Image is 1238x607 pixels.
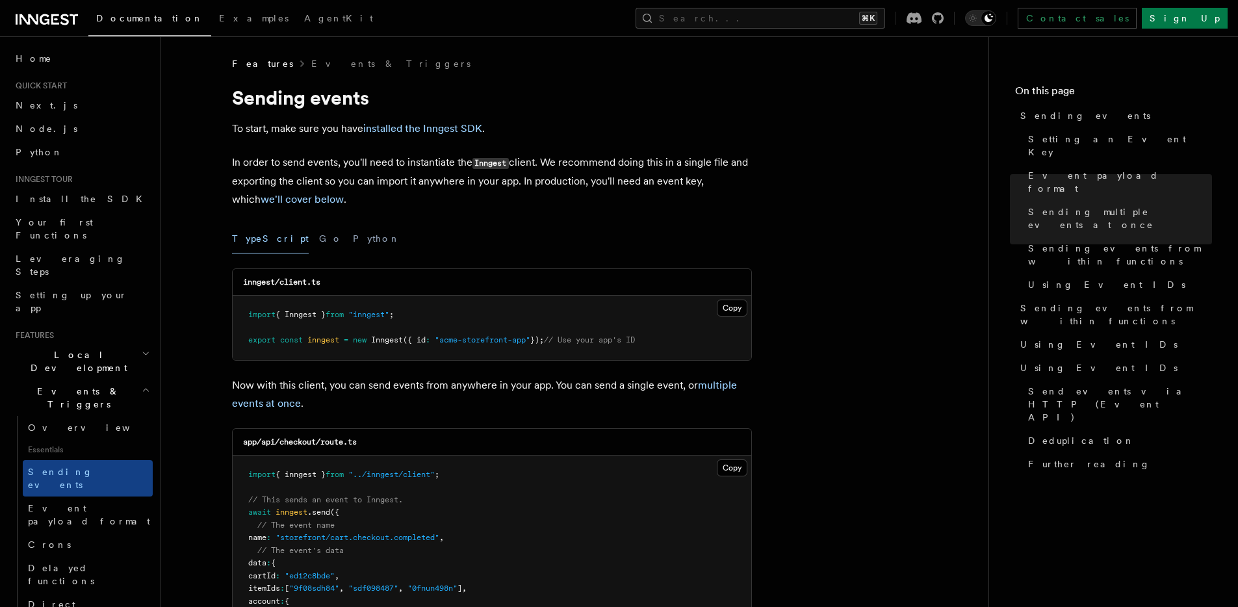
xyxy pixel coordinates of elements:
[248,335,276,344] span: export
[16,100,77,110] span: Next.js
[1028,169,1212,195] span: Event payload format
[1020,361,1178,374] span: Using Event IDs
[326,310,344,319] span: from
[276,470,326,479] span: { inngest }
[10,174,73,185] span: Inngest tour
[544,335,635,344] span: // Use your app's ID
[248,470,276,479] span: import
[339,584,344,593] span: ,
[23,497,153,533] a: Event payload format
[10,140,153,164] a: Python
[353,224,400,253] button: Python
[1028,278,1185,291] span: Using Event IDs
[88,4,211,36] a: Documentation
[10,117,153,140] a: Node.js
[1023,237,1212,273] a: Sending events from within functions
[232,379,737,409] a: multiple events at once
[10,94,153,117] a: Next.js
[1018,8,1137,29] a: Contact sales
[1023,380,1212,429] a: Send events via HTTP (Event API)
[248,495,403,504] span: // This sends an event to Inngest.
[23,416,153,439] a: Overview
[439,533,444,542] span: ,
[16,123,77,134] span: Node.js
[232,120,752,138] p: To start, make sure you have .
[1020,302,1212,328] span: Sending events from within functions
[10,330,54,341] span: Features
[717,459,747,476] button: Copy
[1015,104,1212,127] a: Sending events
[435,470,439,479] span: ;
[16,194,150,204] span: Install the SDK
[1020,109,1150,122] span: Sending events
[280,584,285,593] span: :
[1023,200,1212,237] a: Sending multiple events at once
[285,584,289,593] span: [
[1015,296,1212,333] a: Sending events from within functions
[389,310,394,319] span: ;
[965,10,996,26] button: Toggle dark mode
[211,4,296,35] a: Examples
[248,558,266,567] span: data
[1023,164,1212,200] a: Event payload format
[257,521,335,530] span: // The event name
[248,597,280,606] span: account
[232,376,752,413] p: Now with this client, you can send events from anywhere in your app. You can send a single event,...
[232,57,293,70] span: Features
[1028,205,1212,231] span: Sending multiple events at once
[398,584,403,593] span: ,
[10,343,153,380] button: Local Development
[266,558,271,567] span: :
[248,508,271,517] span: await
[1142,8,1228,29] a: Sign Up
[10,380,153,416] button: Events & Triggers
[319,224,342,253] button: Go
[266,533,271,542] span: :
[636,8,885,29] button: Search...⌘K
[10,211,153,247] a: Your first Functions
[280,597,285,606] span: :
[1015,333,1212,356] a: Using Event IDs
[326,470,344,479] span: from
[271,558,276,567] span: {
[348,310,389,319] span: "inngest"
[10,283,153,320] a: Setting up your app
[1020,338,1178,351] span: Using Event IDs
[330,508,339,517] span: ({
[371,335,403,344] span: Inngest
[435,335,530,344] span: "acme-storefront-app"
[257,546,344,555] span: // The event's data
[344,335,348,344] span: =
[348,584,398,593] span: "sdf098487"
[530,335,544,344] span: });
[28,422,162,433] span: Overview
[285,597,289,606] span: {
[276,533,439,542] span: "storefront/cart.checkout.completed"
[426,335,430,344] span: :
[16,52,52,65] span: Home
[1023,127,1212,164] a: Setting an Event Key
[243,278,320,287] code: inngest/client.ts
[16,217,93,240] span: Your first Functions
[10,348,142,374] span: Local Development
[10,81,67,91] span: Quick start
[23,556,153,593] a: Delayed functions
[10,47,153,70] a: Home
[1028,458,1150,471] span: Further reading
[28,539,71,550] span: Crons
[248,584,280,593] span: itemIds
[16,147,63,157] span: Python
[1028,434,1135,447] span: Deduplication
[307,335,339,344] span: inngest
[276,508,307,517] span: inngest
[1028,133,1212,159] span: Setting an Event Key
[363,122,482,135] a: installed the Inngest SDK
[1023,452,1212,476] a: Further reading
[10,385,142,411] span: Events & Triggers
[289,584,339,593] span: "9f08sdh84"
[1028,385,1212,424] span: Send events via HTTP (Event API)
[280,335,303,344] span: const
[248,310,276,319] span: import
[261,193,344,205] a: we'll cover below
[1015,356,1212,380] a: Using Event IDs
